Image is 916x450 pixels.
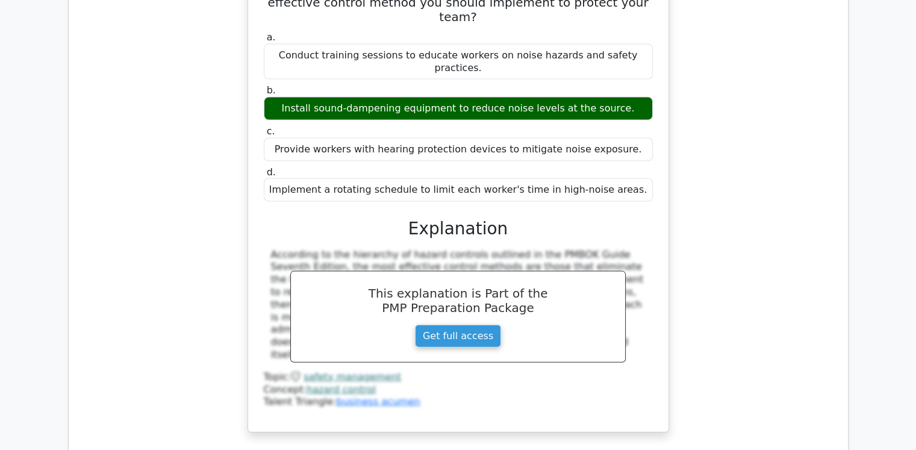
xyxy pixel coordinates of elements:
div: According to the hierarchy of hazard controls outlined in the PMBOK Guide Seventh Edition, the mo... [271,249,646,361]
div: Talent Triangle: [264,371,653,408]
a: hazard control [307,384,376,395]
a: safety management [304,371,401,383]
h3: Explanation [271,219,646,239]
div: Concept: [264,384,653,396]
div: Conduct training sessions to educate workers on noise hazards and safety practices. [264,44,653,80]
div: Topic: [264,371,653,384]
div: Provide workers with hearing protection devices to mitigate noise exposure. [264,138,653,161]
span: c. [267,125,275,137]
a: business acumen [336,396,420,407]
span: b. [267,84,276,96]
a: Get full access [415,325,501,348]
div: Install sound-dampening equipment to reduce noise levels at the source. [264,97,653,120]
div: Implement a rotating schedule to limit each worker's time in high-noise areas. [264,178,653,202]
span: d. [267,166,276,178]
span: a. [267,31,276,43]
